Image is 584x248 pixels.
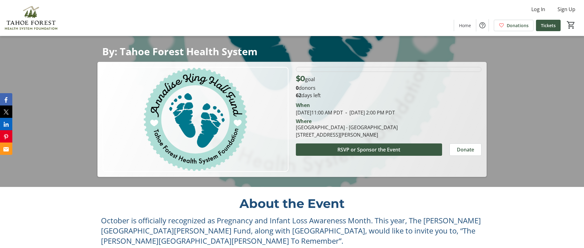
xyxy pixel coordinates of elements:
span: - [343,109,349,116]
div: Where [296,119,312,124]
button: Cart [566,19,577,31]
p: donors [296,84,481,92]
span: Sign Up [558,6,575,13]
button: Donate [449,143,481,156]
p: days left [296,92,481,99]
div: 0% of fundraising goal reached [296,67,481,72]
img: Campaign CTA Media Photo [103,67,288,172]
span: October is officially recognized as Pregnancy and Infant Loss Awareness Month. This year, The [PE... [101,215,481,246]
a: Donations [494,20,534,31]
span: [DATE] 2:00 PM PDT [343,109,395,116]
a: Home [454,20,476,31]
button: Log In [526,4,550,14]
button: Sign Up [553,4,580,14]
span: [DATE] 11:00 AM PDT [296,109,343,116]
p: goal [296,73,315,84]
img: Tahoe Forest Health System Foundation's Logo [4,2,58,33]
b: 0 [296,85,299,91]
p: By: Tahoe Forest Health System [102,46,482,57]
span: Log In [531,6,545,13]
span: 62 [296,92,301,99]
div: [STREET_ADDRESS][PERSON_NAME] [296,131,398,138]
span: Donate [457,146,474,153]
span: Home [459,22,471,29]
span: Donations [507,22,529,29]
a: Tickets [536,20,561,31]
span: Tickets [541,22,556,29]
span: $0 [296,74,305,83]
div: [GEOGRAPHIC_DATA] - [GEOGRAPHIC_DATA] [296,124,398,131]
button: Help [476,19,489,31]
span: RSVP or Sponsor the Event [337,146,400,153]
button: RSVP or Sponsor the Event [296,143,442,156]
div: When [296,101,310,109]
span: About the Event [240,196,344,211]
